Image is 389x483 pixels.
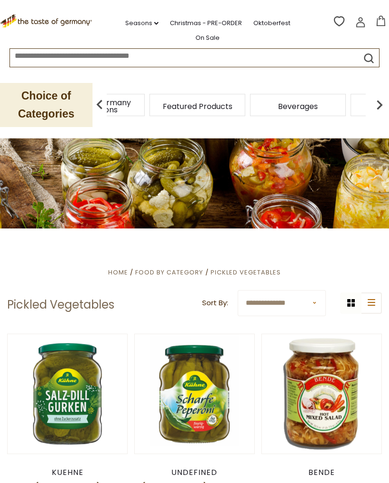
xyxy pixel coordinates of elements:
[108,268,128,277] a: Home
[211,268,281,277] a: Pickled Vegetables
[135,268,203,277] a: Food By Category
[125,18,158,28] a: Seasons
[163,103,232,110] a: Featured Products
[7,468,128,477] div: Kuehne
[262,334,381,454] img: Bende Hungarian Spicy Mixed Pickles Salad, 23.5oz
[261,468,382,477] div: Bende
[134,468,255,477] div: undefined
[278,103,318,110] a: Beverages
[195,33,220,43] a: On Sale
[90,95,109,114] img: previous arrow
[202,297,228,309] label: Sort By:
[370,95,389,114] img: next arrow
[7,298,114,312] h1: Pickled Vegetables
[170,18,242,28] a: Christmas - PRE-ORDER
[8,334,127,454] img: Kuehne Salz-Dill Gherkins in Jar, 650 g
[135,334,254,454] img: Kuehne "Peperoni" Pickled Hot Chili Peppers, 300g
[253,18,290,28] a: Oktoberfest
